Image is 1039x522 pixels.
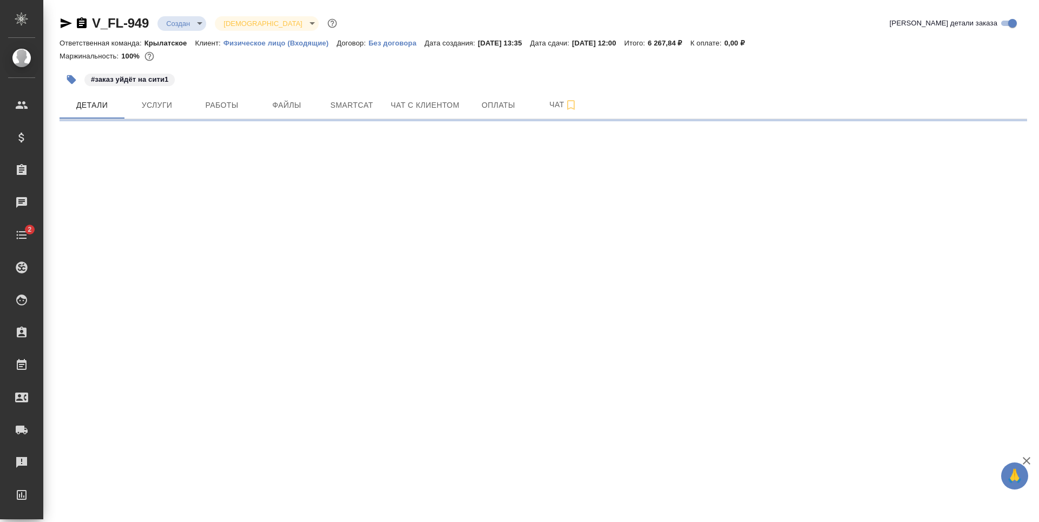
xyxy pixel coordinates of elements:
[142,49,156,63] button: 0.00 RUB;
[337,39,369,47] p: Договор:
[215,16,318,31] div: Создан
[144,39,195,47] p: Крылатское
[691,39,725,47] p: К оплате:
[890,18,997,29] span: [PERSON_NAME] детали заказа
[1005,465,1024,487] span: 🙏
[369,39,425,47] p: Без договора
[60,68,83,92] button: Добавить тэг
[1001,462,1028,490] button: 🙏
[564,99,577,112] svg: Подписаться
[66,99,118,112] span: Детали
[223,38,337,47] a: Физическое лицо (Входящие)
[157,16,206,31] div: Создан
[196,99,248,112] span: Работы
[572,39,624,47] p: [DATE] 12:00
[425,39,478,47] p: Дата создания:
[724,39,753,47] p: 0,00 ₽
[326,99,378,112] span: Smartcat
[220,19,305,28] button: [DEMOGRAPHIC_DATA]
[195,39,223,47] p: Клиент:
[131,99,183,112] span: Услуги
[60,17,73,30] button: Скопировать ссылку для ЯМессенджера
[60,52,121,60] p: Маржинальность:
[223,39,337,47] p: Физическое лицо (Входящие)
[60,39,144,47] p: Ответственная команда:
[537,98,589,112] span: Чат
[478,39,530,47] p: [DATE] 13:35
[75,17,88,30] button: Скопировать ссылку
[21,224,38,235] span: 2
[530,39,572,47] p: Дата сдачи:
[472,99,524,112] span: Оплаты
[624,39,648,47] p: Итого:
[121,52,142,60] p: 100%
[92,16,149,30] a: V_FL-949
[163,19,193,28] button: Создан
[261,99,313,112] span: Файлы
[3,221,41,249] a: 2
[325,16,339,30] button: Доп статусы указывают на важность/срочность заказа
[648,39,691,47] p: 6 267,84 ₽
[369,38,425,47] a: Без договора
[391,99,459,112] span: Чат с клиентом
[91,74,168,85] p: #заказ уйдёт на сити1
[83,74,176,83] span: заказ уйдёт на сити1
